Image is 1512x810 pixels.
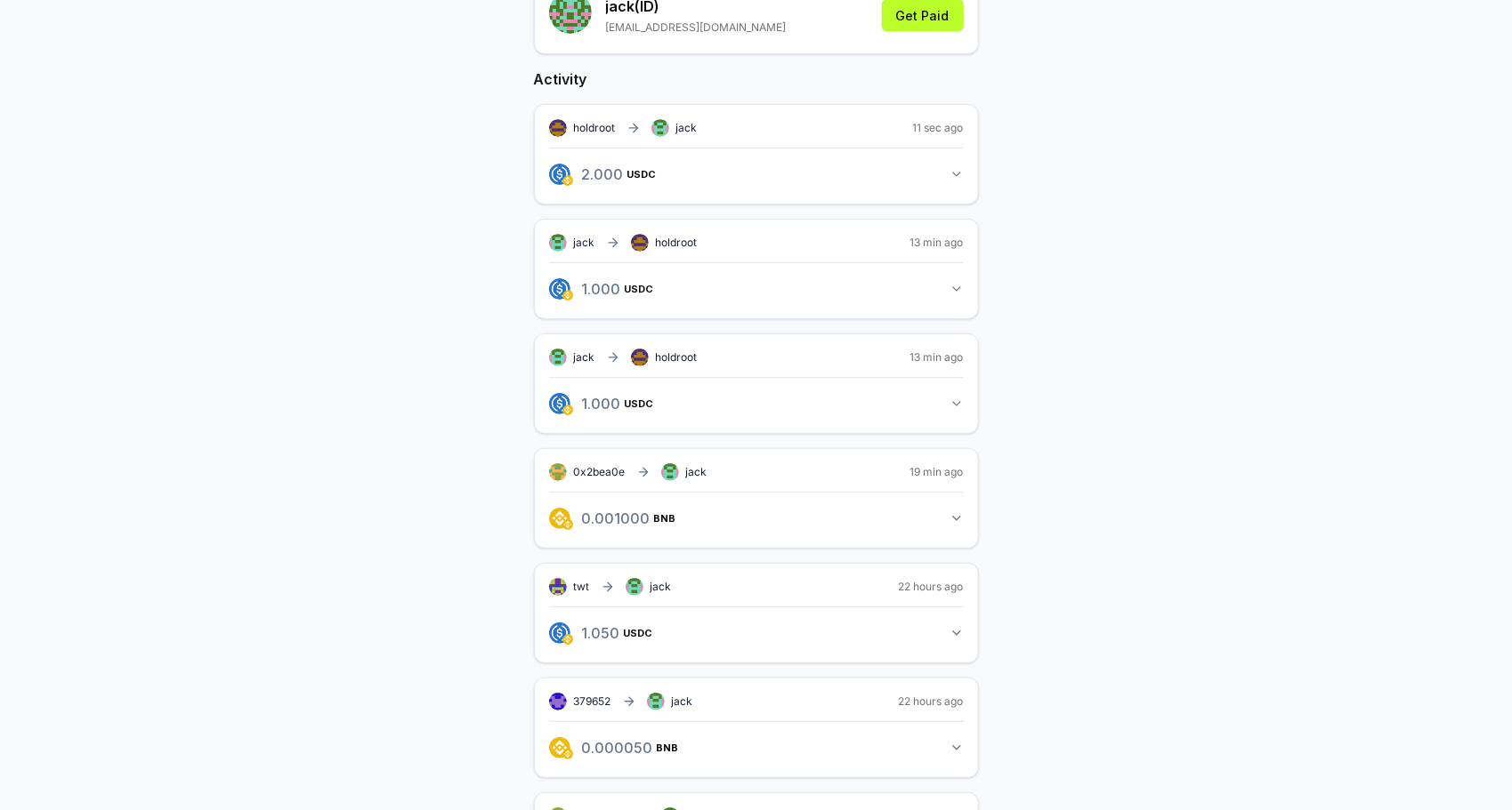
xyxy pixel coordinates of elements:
[562,175,573,186] img: logo.png
[625,284,654,294] span: USDC
[625,398,654,409] span: USDC
[562,519,573,530] img: logo.png
[562,290,573,301] img: logo.png
[549,159,964,189] button: 2.000USDC
[686,465,707,479] span: jack
[562,405,573,415] img: logo.png
[562,634,573,645] img: logo.png
[549,389,964,419] button: 1.000USDC
[574,350,595,365] span: jack
[549,274,964,304] button: 1.000USDC
[656,350,698,365] span: holdroot
[899,580,964,594] span: 22 hours ago
[534,68,979,90] h2: Activity
[913,121,964,135] span: 11 sec ago
[574,694,611,709] span: 379652
[899,694,964,709] span: 22 hours ago
[676,121,698,135] span: jack
[549,508,570,529] img: logo.png
[549,393,570,414] img: logo.png
[654,513,676,524] span: BNB
[549,622,570,644] img: logo.png
[562,749,573,759] img: logo.png
[606,20,787,35] p: [EMAIL_ADDRESS][DOMAIN_NAME]
[549,737,570,758] img: logo.png
[627,169,657,180] span: USDC
[574,236,595,250] span: jack
[656,236,698,250] span: holdroot
[910,465,964,479] span: 19 min ago
[549,164,570,185] img: logo.png
[910,350,964,365] span: 13 min ago
[574,580,590,594] span: twt
[574,465,626,478] span: 0x2bea0e
[910,236,964,250] span: 13 min ago
[651,580,672,594] span: jack
[549,278,570,300] img: logo.png
[549,618,964,648] button: 1.050USDC
[549,733,964,763] button: 0.000050BNB
[549,503,964,533] button: 0.001000BNB
[574,121,616,135] span: holdroot
[672,694,693,709] span: jack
